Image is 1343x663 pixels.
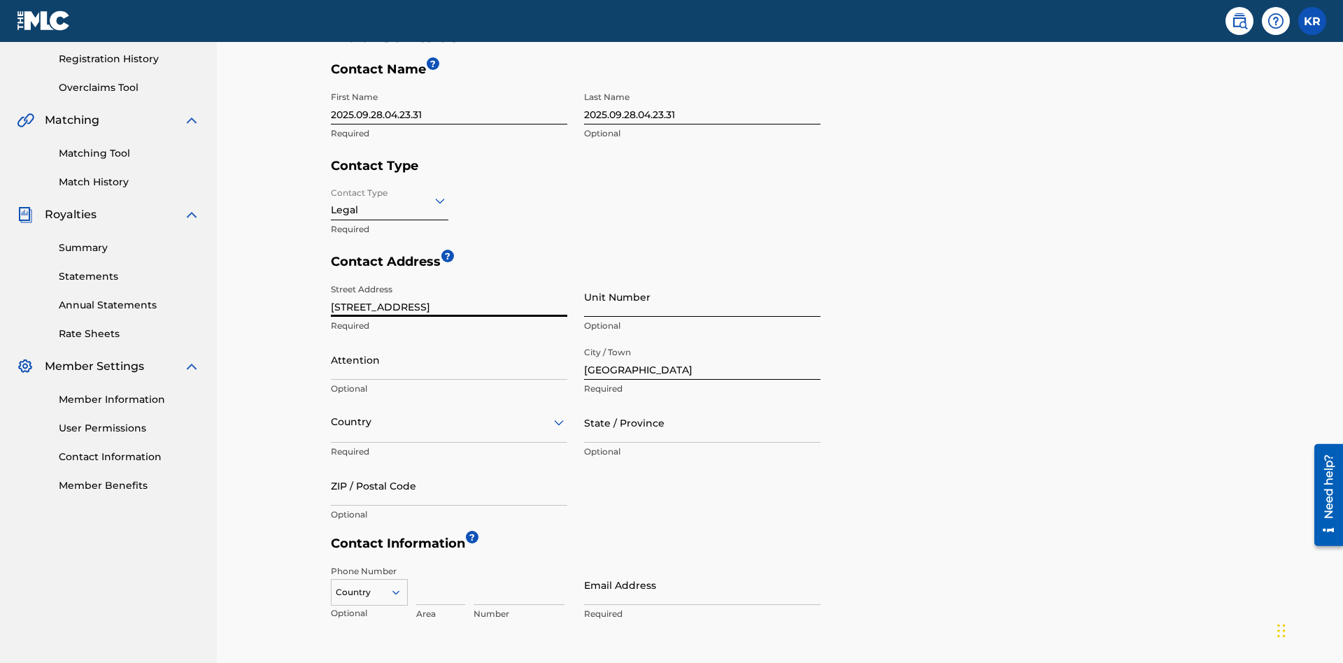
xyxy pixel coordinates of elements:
iframe: Resource Center [1304,439,1343,553]
a: Overclaims Tool [59,80,200,95]
h5: Contact Address [331,254,820,277]
img: help [1267,13,1284,29]
p: Required [331,445,567,458]
img: Matching [17,112,34,129]
p: Area [416,608,465,620]
p: Required [584,608,820,620]
span: Member Settings [45,358,144,375]
p: Optional [331,508,567,521]
p: Optional [584,445,820,458]
span: ? [427,57,439,70]
h5: Contact Type [331,158,1236,181]
iframe: Chat Widget [1273,596,1343,663]
iframe: Spotlight [413,152,425,164]
a: Annual Statements [59,298,200,313]
span: Royalties [45,206,97,223]
img: Member Settings [17,358,34,375]
a: Summary [59,241,200,255]
a: Contact Information [59,450,200,464]
img: Royalties [17,206,34,223]
a: Statements [59,269,200,284]
h5: Contact Information [331,536,1236,559]
span: Matching [45,112,99,129]
img: search [1231,13,1248,29]
a: User Permissions [59,421,200,436]
a: Member Information [59,392,200,407]
p: Optional [584,320,820,332]
a: Public Search [1225,7,1253,35]
a: Registration History [59,52,200,66]
p: Required [331,223,448,236]
img: expand [183,358,200,375]
img: MLC Logo [17,10,71,31]
p: Optional [584,127,820,140]
a: Match History [59,175,200,190]
a: Matching Tool [59,146,200,161]
img: expand [183,112,200,129]
span: ? [466,531,478,543]
span: ? [441,250,454,262]
p: Required [331,127,567,140]
p: Optional [331,383,567,395]
img: expand [183,206,200,223]
p: Required [331,320,567,332]
a: Member Benefits [59,478,200,493]
h5: Contact Name [331,62,1236,85]
a: Rate Sheets [59,327,200,341]
p: Required [584,383,820,395]
div: Legal [331,183,448,218]
label: Contact Type [331,178,388,199]
p: Number [474,608,564,620]
div: Help [1262,7,1290,35]
div: Drag [1277,610,1286,652]
div: User Menu [1298,7,1326,35]
p: Optional [331,607,408,620]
